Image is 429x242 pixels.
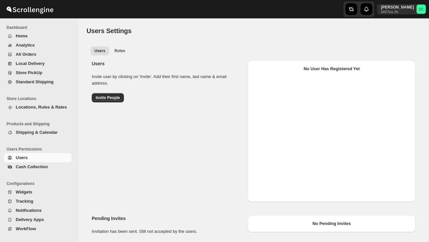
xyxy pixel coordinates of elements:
[4,188,71,197] button: Widgets
[16,199,33,204] span: Tracking
[253,220,410,227] div: No Pending Invites
[16,208,42,213] span: Notifications
[16,155,28,160] span: Users
[92,228,243,235] p: Invitation has been sent. Still not accepted by the users.
[4,50,71,59] button: All Orders
[5,1,54,17] img: ScrollEngine
[16,33,28,38] span: Home
[7,25,74,30] span: Dashboard
[92,93,124,102] button: Invite People
[381,10,414,14] p: b607ea-2b
[7,96,74,101] span: Store Locations
[16,190,32,194] span: Widgets
[4,162,71,171] button: Cash Collection
[377,4,426,14] button: User menu
[4,206,71,215] button: Notifications
[96,95,120,100] span: Invite People
[92,60,243,67] h2: Users
[16,79,54,84] span: Standard Shipping
[90,46,109,55] button: All customers
[16,52,36,57] span: All Orders
[16,226,36,231] span: WorkFlow
[381,5,414,10] p: [PERSON_NAME]
[16,70,42,75] span: Store PickUp
[4,41,71,50] button: Analytics
[16,130,58,135] span: Shipping & Calendar
[87,27,131,34] span: Users Settings
[16,105,67,110] span: Locations, Rules & Rates
[4,197,71,206] button: Tracking
[4,31,71,41] button: Home
[114,48,125,53] span: Roles
[92,73,243,87] p: Invite user by clicking on 'Invite'. Add their first name, last name & email address.
[92,215,243,222] h2: Pending Invites
[4,224,71,233] button: WorkFlow
[4,153,71,162] button: Users
[7,121,74,127] span: Products and Shipping
[4,128,71,137] button: Shipping & Calendar
[253,66,410,72] div: No User Has Registered Yet
[417,5,426,14] span: Sanjay chetri
[419,7,424,11] text: SC
[16,217,44,222] span: Delivery Apps
[16,61,45,66] span: Local Delivery
[16,43,35,48] span: Analytics
[16,164,48,169] span: Cash Collection
[7,181,74,186] span: Configurations
[94,48,105,53] span: Users
[7,147,74,152] span: Users Permissions
[4,215,71,224] button: Delivery Apps
[4,103,71,112] button: Locations, Rules & Rates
